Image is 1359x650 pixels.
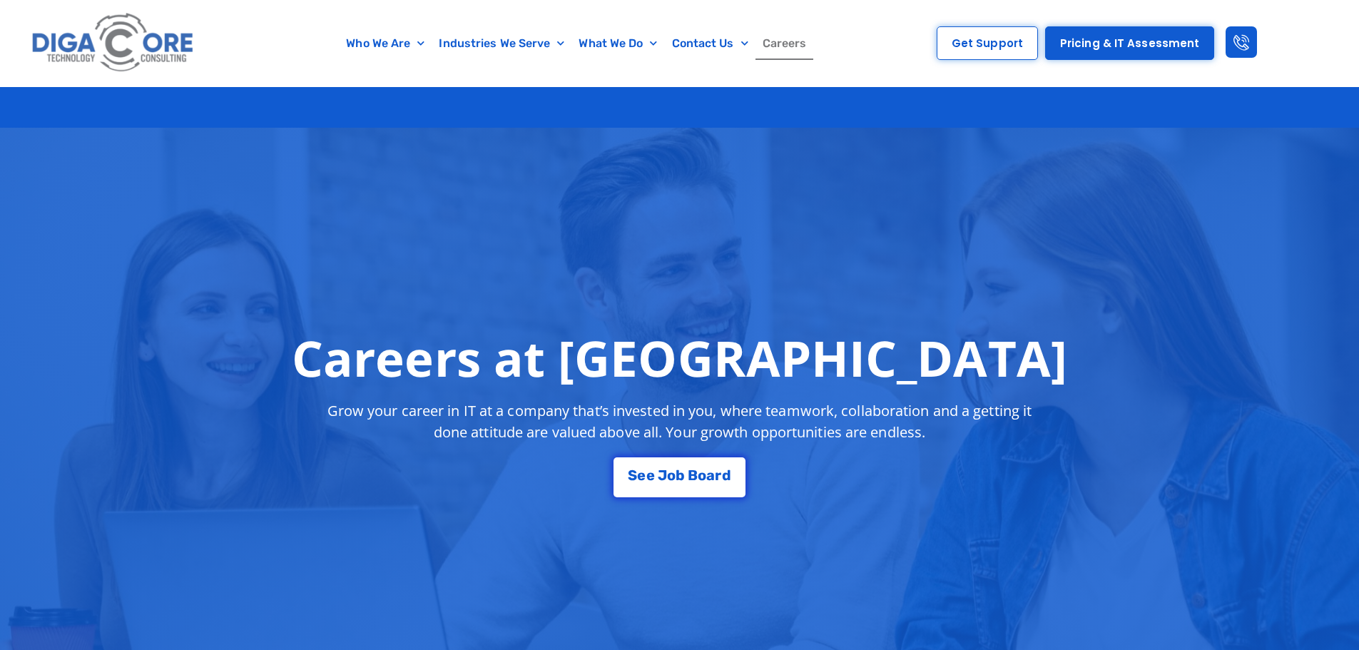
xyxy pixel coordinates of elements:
span: e [646,468,655,482]
span: e [637,468,646,482]
a: Contact Us [665,27,755,60]
a: What We Do [571,27,664,60]
span: o [667,468,676,482]
a: Get Support [937,26,1038,60]
p: Grow your career in IT at a company that’s invested in you, where teamwork, collaboration and a g... [315,400,1045,443]
a: Careers [755,27,814,60]
img: Digacore logo 1 [28,7,199,79]
a: See Job Board [614,457,745,497]
span: J [658,468,667,482]
h1: Careers at [GEOGRAPHIC_DATA] [292,329,1067,386]
a: Who We Are [339,27,432,60]
span: r [715,468,721,482]
span: S [628,468,637,482]
span: o [698,468,706,482]
span: Pricing & IT Assessment [1060,38,1199,49]
span: d [722,468,731,482]
span: Get Support [952,38,1023,49]
nav: Menu [268,27,886,60]
a: Industries We Serve [432,27,571,60]
span: a [706,468,715,482]
a: Pricing & IT Assessment [1045,26,1214,60]
span: B [688,468,698,482]
span: b [676,468,685,482]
